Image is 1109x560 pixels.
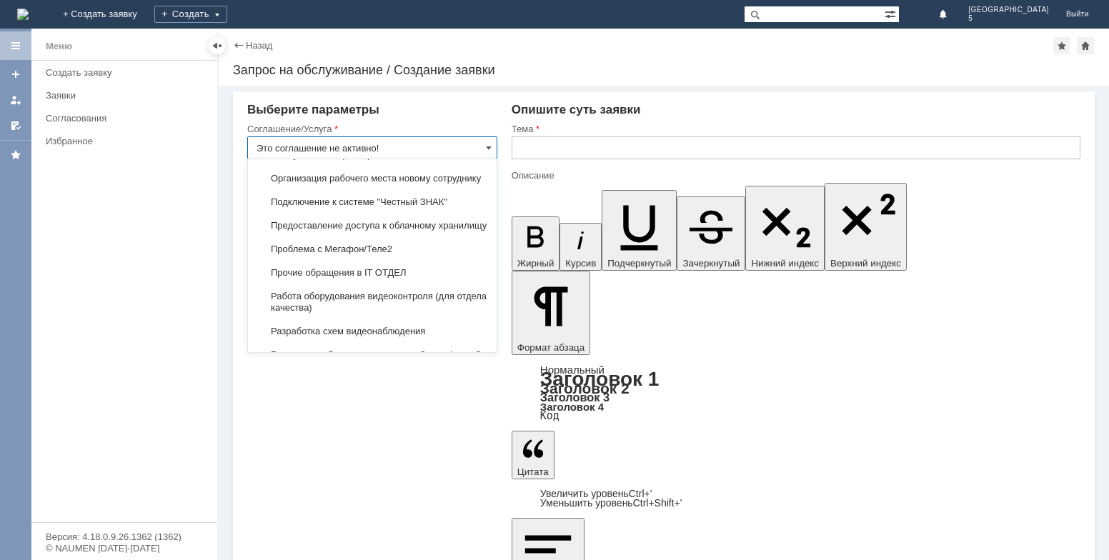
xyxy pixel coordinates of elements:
[209,37,226,54] div: Скрыть меню
[257,267,488,279] span: Прочие обращения в IT ОТДЕЛ
[968,6,1049,14] span: [GEOGRAPHIC_DATA]
[46,67,209,78] div: Создать заявку
[512,216,560,271] button: Жирный
[565,258,596,269] span: Курсив
[633,497,682,509] span: Ctrl+Shift+'
[46,90,209,101] div: Заявки
[512,271,590,355] button: Формат абзаца
[629,488,652,499] span: Ctrl+'
[4,89,27,111] a: Мои заявки
[512,103,641,116] span: Опишите суть заявки
[17,9,29,20] a: Перейти на домашнюю страницу
[512,365,1080,421] div: Формат абзаца
[540,368,660,390] a: Заголовок 1
[40,61,214,84] a: Создать заявку
[602,190,677,271] button: Подчеркнутый
[40,84,214,106] a: Заявки
[512,124,1078,134] div: Тема
[46,38,72,55] div: Меню
[17,9,29,20] img: logo
[512,431,554,479] button: Цитата
[825,183,907,271] button: Верхний индекс
[40,107,214,129] a: Согласования
[257,326,488,337] span: Разработка схем видеонаблюдения
[247,124,494,134] div: Соглашение/Услуга
[540,380,630,396] a: Заголовок 2
[46,544,203,553] div: © NAUMEN [DATE]-[DATE]
[154,6,227,23] div: Создать
[257,220,488,231] span: Предоставление доступа к облачному хранилищу
[540,364,605,376] a: Нормальный
[246,40,272,51] a: Назад
[247,103,379,116] span: Выберите параметры
[682,258,740,269] span: Зачеркнутый
[540,409,560,422] a: Код
[540,391,610,404] a: Заголовок 3
[677,196,745,271] button: Зачеркнутый
[540,401,604,413] a: Заголовок 4
[540,488,652,499] a: Increase
[751,258,819,269] span: Нижний индекс
[517,258,554,269] span: Жирный
[257,244,488,255] span: Проблема с Мегафон/Теле2
[745,186,825,271] button: Нижний индекс
[46,113,209,124] div: Согласования
[517,466,549,477] span: Цитата
[512,489,1080,508] div: Цитата
[540,497,682,509] a: Decrease
[968,14,1049,23] span: 5
[257,196,488,208] span: Подключение к системе "Честный ЗНАК"
[885,6,899,20] span: Расширенный поиск
[830,258,901,269] span: Верхний индекс
[512,171,1078,180] div: Описание
[257,349,488,372] span: Решение проблем со стационарной телефонной связью
[46,532,203,541] div: Версия: 4.18.0.9.26.1362 (1362)
[257,173,488,184] span: Организация рабочего места новому сотруднику
[1077,37,1094,54] div: Сделать домашней страницей
[4,63,27,86] a: Создать заявку
[46,136,193,146] div: Избранное
[257,291,488,314] span: Работа оборудования видеоконтроля (для отдела качества)
[233,63,1095,77] div: Запрос на обслуживание / Создание заявки
[4,114,27,137] a: Мои согласования
[1053,37,1070,54] div: Добавить в избранное
[517,342,585,353] span: Формат абзаца
[560,223,602,271] button: Курсив
[607,258,671,269] span: Подчеркнутый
